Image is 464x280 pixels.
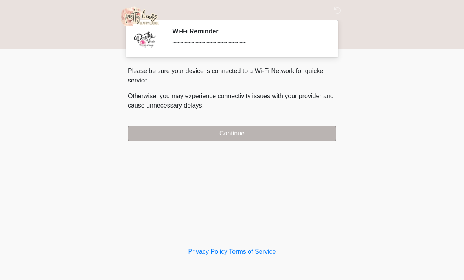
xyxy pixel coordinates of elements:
[128,66,336,85] p: Please be sure your device is connected to a Wi-Fi Network for quicker service.
[172,38,324,48] div: ~~~~~~~~~~~~~~~~~~~~
[227,248,229,255] a: |
[202,102,204,109] span: .
[188,248,228,255] a: Privacy Policy
[134,27,157,51] img: Agent Avatar
[128,92,336,110] p: Otherwise, you may experience connectivity issues with your provider and cause unnecessary delays
[229,248,276,255] a: Terms of Service
[120,6,160,26] img: Aesthetic Andrea, RN Logo
[128,126,336,141] button: Continue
